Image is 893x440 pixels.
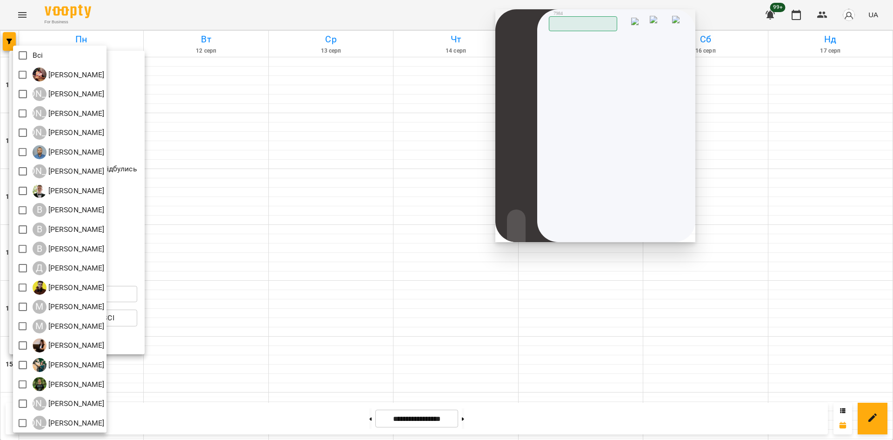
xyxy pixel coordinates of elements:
img: І [33,68,47,81]
p: [PERSON_NAME] [47,359,105,371]
p: [PERSON_NAME] [47,282,105,293]
div: Ярослав Пташинський [33,416,105,430]
img: Н [33,338,47,352]
div: Віталій Кадуха [33,242,105,256]
p: [PERSON_NAME] [47,147,105,158]
div: Альберт Волков [33,87,105,101]
p: [PERSON_NAME] [47,166,105,177]
p: Всі [33,50,43,61]
a: І [PERSON_NAME] [33,68,105,81]
a: Д [PERSON_NAME] [33,281,105,295]
a: [PERSON_NAME] [PERSON_NAME] [33,164,105,178]
a: В [PERSON_NAME] [33,203,105,217]
div: [PERSON_NAME] [33,416,47,430]
div: В [33,223,47,237]
div: М [33,319,47,333]
img: Р [33,377,47,391]
a: Р [PERSON_NAME] [33,377,105,391]
a: [PERSON_NAME] [PERSON_NAME] [33,416,105,430]
div: [PERSON_NAME] [33,126,47,140]
div: М [33,300,47,314]
div: Антон Костюк [33,145,105,159]
p: [PERSON_NAME] [47,108,105,119]
div: В [33,242,47,256]
div: Анастасія Герус [33,126,105,140]
a: [PERSON_NAME] [PERSON_NAME] [33,397,105,411]
p: [PERSON_NAME] [47,88,105,100]
div: Д [33,261,47,275]
p: [PERSON_NAME] [47,321,105,332]
p: [PERSON_NAME] [47,398,105,409]
p: [PERSON_NAME] [47,127,105,138]
img: В [33,184,47,198]
div: Денис Замрій [33,261,105,275]
div: Аліна Москаленко [33,106,105,120]
a: [PERSON_NAME] [PERSON_NAME] [33,106,105,120]
p: [PERSON_NAME] [47,244,105,255]
div: [PERSON_NAME] [33,106,47,120]
div: Артем Кот [33,164,105,178]
a: В [PERSON_NAME] [33,223,105,237]
p: [PERSON_NAME] [47,379,105,390]
img: А [33,145,47,159]
div: [PERSON_NAME] [33,397,47,411]
div: Ілля Петруша [33,68,105,81]
a: Н [PERSON_NAME] [33,338,105,352]
p: [PERSON_NAME] [47,263,105,274]
p: [PERSON_NAME] [47,340,105,351]
p: [PERSON_NAME] [47,418,105,429]
div: [PERSON_NAME] [33,164,47,178]
a: [PERSON_NAME] [PERSON_NAME] [33,126,105,140]
a: [PERSON_NAME] [PERSON_NAME] [33,87,105,101]
div: Ольга Мизюк [33,358,105,372]
p: [PERSON_NAME] [47,69,105,81]
p: [PERSON_NAME] [47,301,105,312]
a: М [PERSON_NAME] [33,319,105,333]
a: В [PERSON_NAME] [33,242,105,256]
a: А [PERSON_NAME] [33,145,105,159]
div: [PERSON_NAME] [33,87,47,101]
a: О [PERSON_NAME] [33,358,105,372]
a: М [PERSON_NAME] [33,300,105,314]
div: Юрій Шпак [33,397,105,411]
p: [PERSON_NAME] [47,204,105,216]
div: В [33,203,47,217]
img: О [33,358,47,372]
a: Д [PERSON_NAME] [33,261,105,275]
div: Роман Ованенко [33,377,105,391]
a: В [PERSON_NAME] [33,184,105,198]
p: [PERSON_NAME] [47,185,105,196]
p: [PERSON_NAME] [47,224,105,235]
img: Д [33,281,47,295]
